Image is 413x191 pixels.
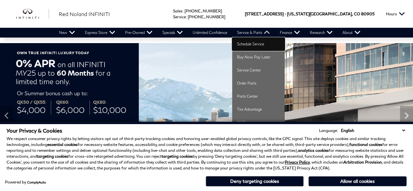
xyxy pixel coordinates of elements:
strong: functional cookies [349,142,382,147]
span: Red Noland INFINITI [59,11,110,17]
span: Your Privacy & Cookies [7,127,62,134]
a: Tire Advantage [232,103,285,116]
nav: Main Navigation [54,28,365,38]
a: ComplyAuto [27,180,46,184]
a: Specials [157,28,188,38]
a: Express Store [80,28,120,38]
div: Language: [319,129,338,133]
div: Powered by [5,180,46,184]
span: : [183,8,183,13]
strong: targeting cookies [37,154,68,159]
select: Language Select [339,127,406,134]
a: Service Center [232,64,285,77]
a: Finance [275,28,305,38]
strong: Arbitration Provision [343,160,382,165]
a: [PHONE_NUMBER] [188,14,225,19]
button: Deny targeting cookies [206,176,304,186]
a: [STREET_ADDRESS] • [US_STATE][GEOGRAPHIC_DATA], CO 80905 [245,11,374,16]
a: infiniti [16,9,49,19]
a: Research [305,28,338,38]
a: Oil Changes [232,116,285,129]
a: Parts Center [232,90,285,103]
a: About [338,28,365,38]
span: Sales [173,8,183,13]
img: INFINITI [16,9,49,19]
a: Schedule Service [232,38,285,51]
strong: analytics cookies [298,148,329,153]
a: Service & Parts [232,28,275,38]
p: We respect consumer privacy rights by letting visitors opt out of third-party tracking cookies an... [7,136,406,171]
a: Buy Now Pay Later [232,51,285,64]
div: Next [400,106,413,125]
span: : [186,14,187,19]
a: Red Noland INFINITI [59,10,110,18]
a: New [54,28,80,38]
strong: essential cookies [47,142,78,147]
a: Order Parts [232,77,285,90]
a: Unlimited Confidence [188,28,232,38]
a: Privacy Policy [285,160,310,165]
strong: targeting cookies [162,154,193,159]
a: [PHONE_NUMBER] [184,8,222,13]
button: Allow all cookies [309,176,406,186]
a: Pre-Owned [120,28,157,38]
span: Service [173,14,186,19]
